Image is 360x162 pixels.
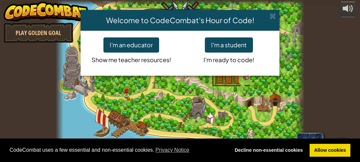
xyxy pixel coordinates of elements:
a: learn more about cookies [154,145,191,155]
span: CodeCombat uses a few essential and non-essential cookies. [10,145,225,155]
p: I'm ready to code! [185,53,273,64]
a: deny cookies [230,144,307,157]
p: Show me teacher resources! [87,53,175,64]
a: allow cookies [310,144,350,157]
button: I'm a student [205,37,253,53]
h4: Welcome to CodeCombat's Hour of Code! [86,15,274,25]
button: I'm an educator [103,37,159,53]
